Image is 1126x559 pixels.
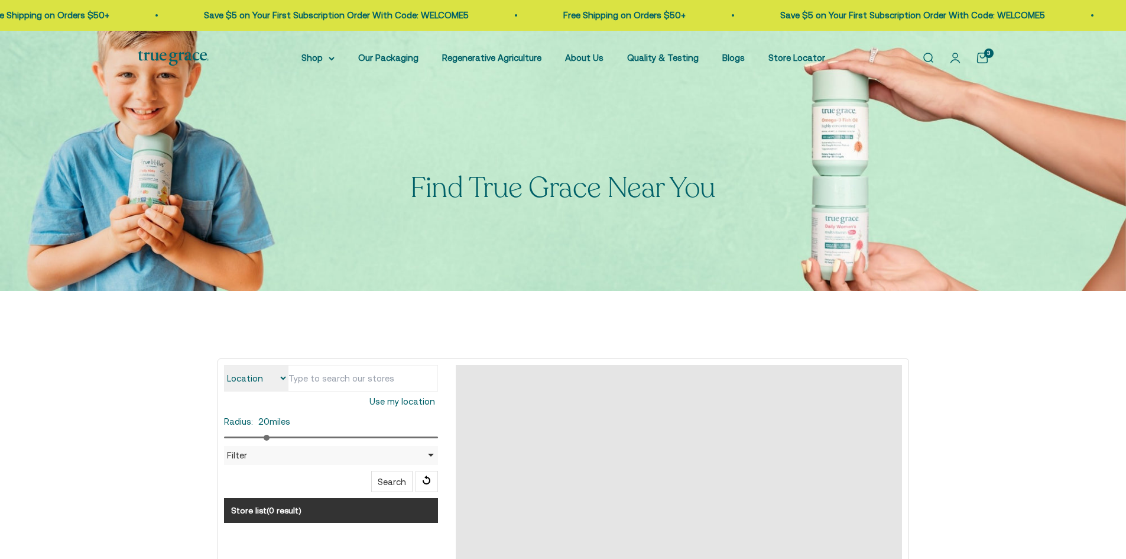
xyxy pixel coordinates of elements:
[358,53,418,63] a: Our Packaging
[288,365,438,392] input: Type to search our stores
[768,53,825,63] a: Store Locator
[301,51,335,65] summary: Shop
[224,416,253,426] label: Radius:
[709,8,974,22] p: Save $5 on Your First Subscription Order With Code: WELCOME5
[224,498,439,523] h3: Store list
[565,53,603,63] a: About Us
[224,415,439,429] div: miles
[722,53,745,63] a: Blogs
[366,392,438,412] button: Use my location
[267,506,301,515] span: ( )
[627,53,699,63] a: Quality & Testing
[442,53,541,63] a: Regenerative Agriculture
[258,416,270,426] span: 20
[371,471,413,492] button: Search
[132,8,397,22] p: Save $5 on Your First Subscription Order With Code: WELCOME5
[984,49,994,58] cart-count: 3
[224,446,439,465] div: Filter
[492,10,614,20] a: Free Shipping on Orders $50+
[410,169,715,207] split-lines: Find True Grace Near You
[224,437,439,438] input: Radius
[277,506,298,515] span: result
[416,471,438,492] span: Reset
[269,506,274,515] span: 0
